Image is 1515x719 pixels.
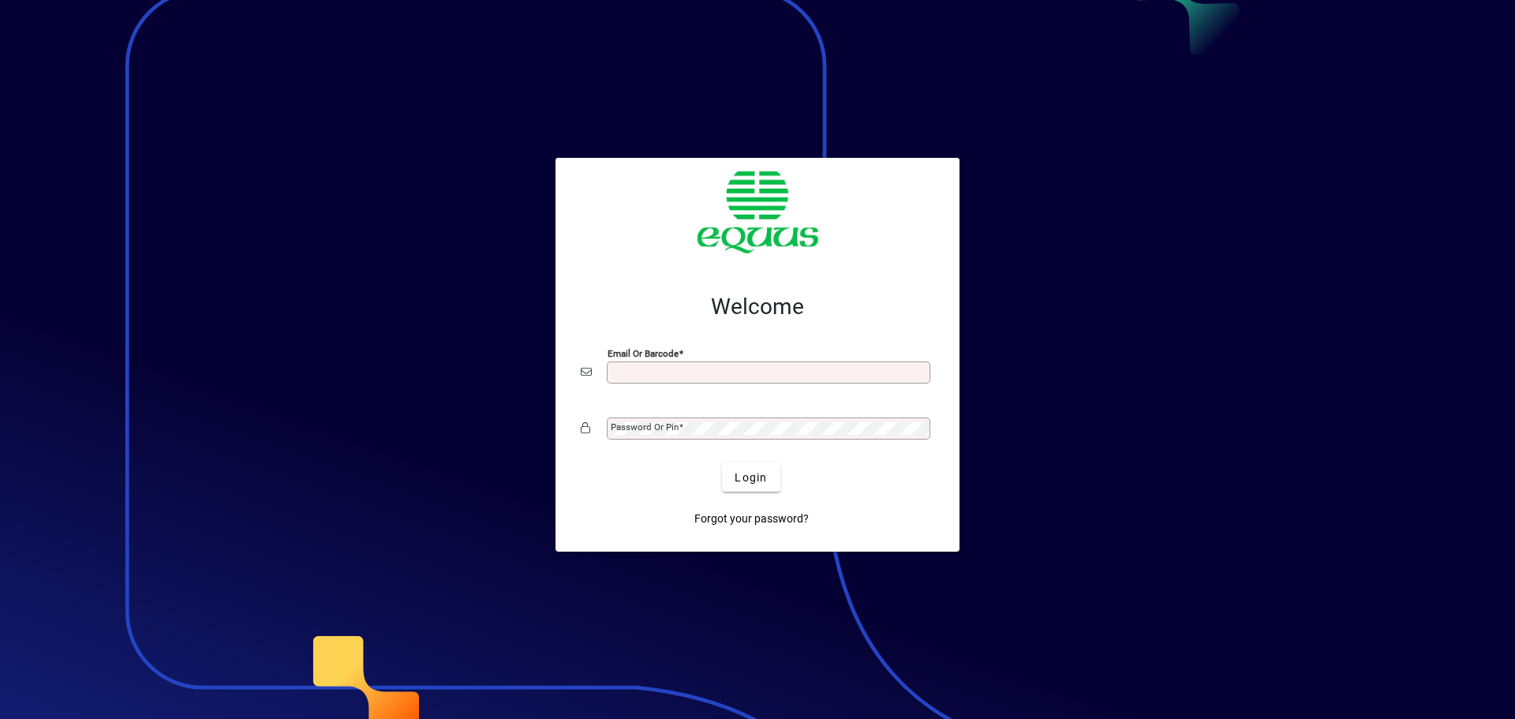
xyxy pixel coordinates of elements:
a: Forgot your password? [688,504,815,533]
mat-label: Email or Barcode [608,348,679,359]
h2: Welcome [581,294,934,320]
button: Login [722,463,780,492]
mat-label: Password or Pin [611,421,679,433]
span: Forgot your password? [694,511,809,527]
span: Login [735,470,767,486]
